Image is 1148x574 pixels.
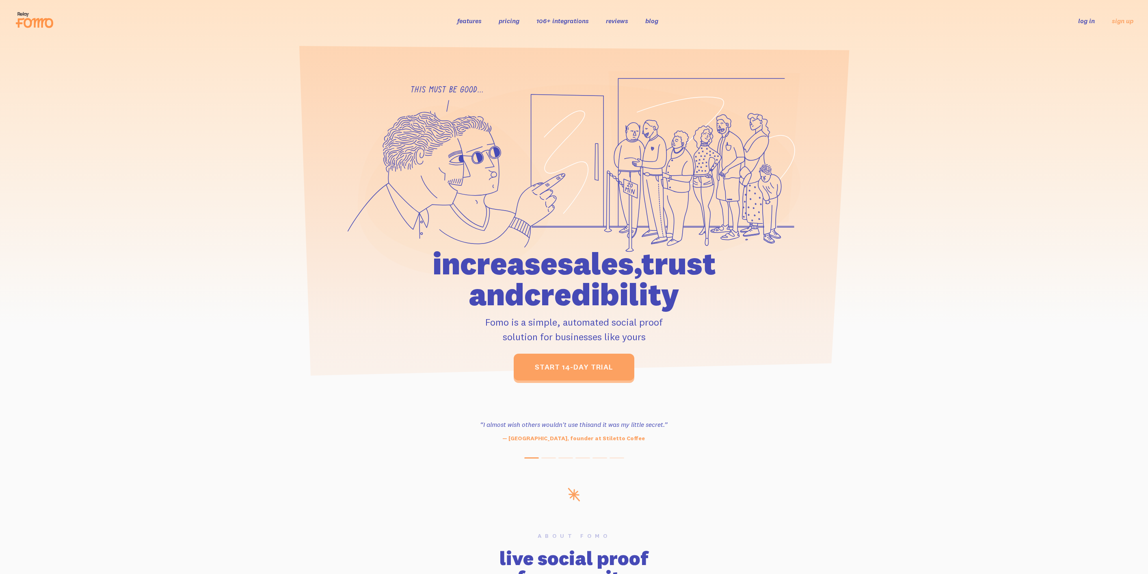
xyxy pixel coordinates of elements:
[645,17,658,25] a: blog
[463,420,685,429] h3: “I almost wish others wouldn't use this and it was my little secret.”
[1112,17,1133,25] a: sign up
[514,354,634,380] a: start 14-day trial
[536,17,589,25] a: 106+ integrations
[457,17,482,25] a: features
[386,248,762,310] h1: increase sales, trust and credibility
[463,434,685,443] p: — [GEOGRAPHIC_DATA], founder at Stiletto Coffee
[1078,17,1095,25] a: log in
[606,17,628,25] a: reviews
[319,533,829,539] h6: About Fomo
[499,17,519,25] a: pricing
[386,315,762,344] p: Fomo is a simple, automated social proof solution for businesses like yours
